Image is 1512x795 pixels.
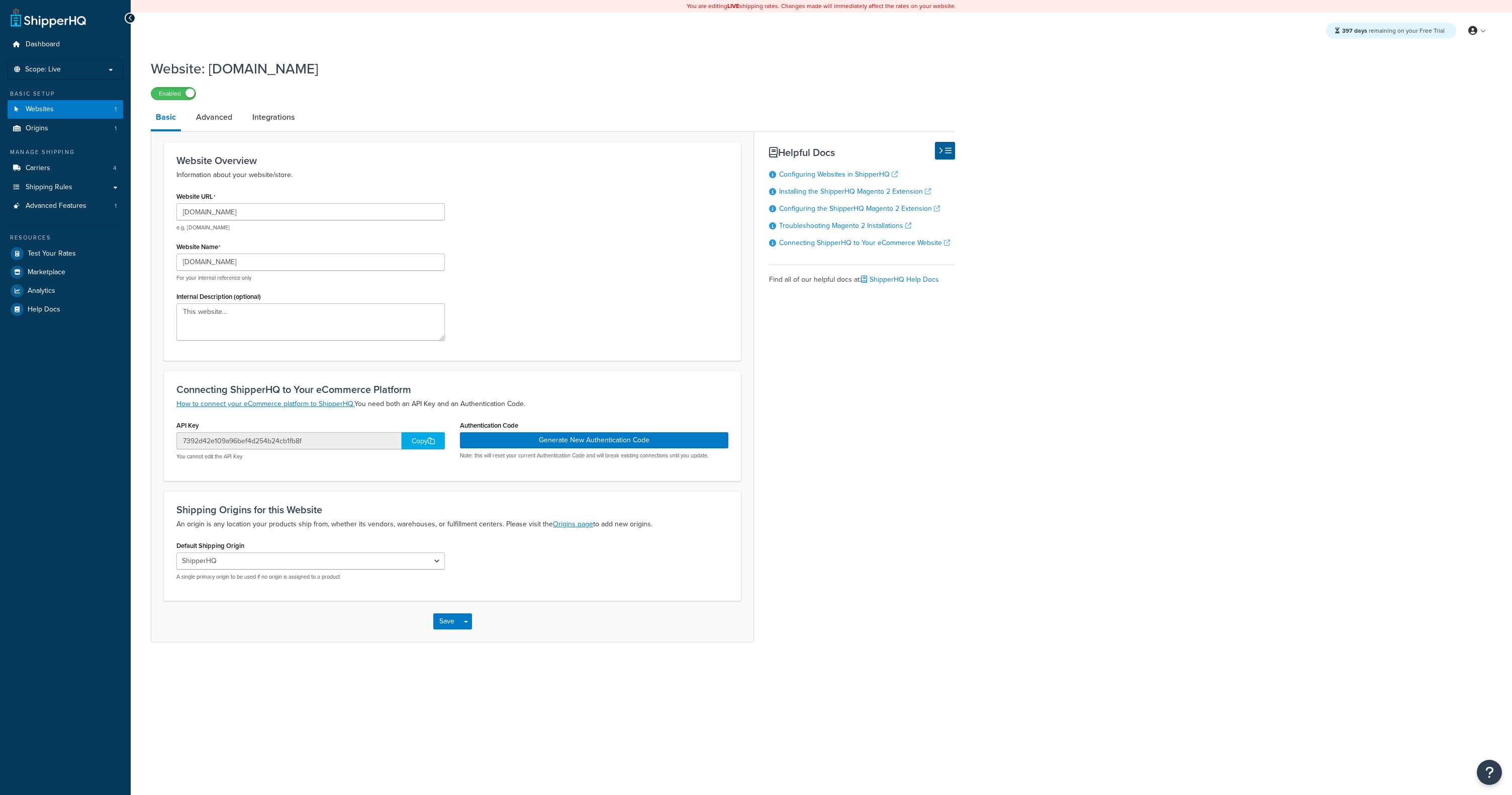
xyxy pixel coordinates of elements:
[176,398,728,410] p: You need both an API Key and an Authentication Code.
[151,105,181,131] a: Basic
[8,197,123,215] a: Advanced Features1
[727,2,739,11] b: LIVE
[8,178,123,197] a: Shipping Rules
[176,293,261,300] label: Internal Description (optional)
[176,384,728,395] h3: Connecting ShipperHQ to Your eCommerce Platform
[26,164,50,173] span: Carriers
[8,119,123,138] a: Origins1
[176,453,445,460] p: You cannot edit the API Key
[1342,26,1367,35] strong: 397 days
[191,105,237,129] a: Advanced
[8,245,123,263] a: Test Your Rates
[460,432,728,448] button: Generate New Authentication Code
[176,518,728,530] p: An origin is any location your products ship from, whether its vendors, warehouses, or fulfillmen...
[779,186,931,197] a: Installing the ShipperHQ Magento 2 Extension
[26,202,86,210] span: Advanced Features
[151,59,942,78] h1: Website: [DOMAIN_NAME]
[28,250,76,258] span: Test Your Rates
[8,100,123,119] li: Websites
[28,305,60,314] span: Help Docs
[176,224,445,231] p: e.g. [DOMAIN_NAME]
[1477,760,1502,785] button: Open Resource Center
[176,504,728,515] h3: Shipping Origins for this Website
[176,542,244,549] label: Default Shipping Origin
[861,274,939,285] a: ShipperHQ Help Docs
[28,287,55,295] span: Analytics
[8,282,123,300] a: Analytics
[176,193,216,201] label: Website URL
[8,119,123,138] li: Origins
[151,88,196,100] label: Enabled
[1342,26,1445,35] span: remaining on your Free Trial
[779,203,940,214] a: Configuring the ShipperHQ Magento 2 Extension
[26,124,48,133] span: Origins
[779,220,911,231] a: Troubleshooting Magento 2 Installations
[8,263,123,281] a: Marketplace
[176,155,728,166] h3: Website Overview
[115,202,117,210] span: 1
[460,452,728,459] p: Note: this will reset your current Authentication Code and will break existing connections until ...
[8,35,123,54] a: Dashboard
[26,105,54,114] span: Websites
[26,40,60,49] span: Dashboard
[8,148,123,156] div: Manage Shipping
[25,65,61,74] span: Scope: Live
[176,573,445,581] p: A single primary origin to be used if no origin is assigned to a product
[115,124,117,133] span: 1
[8,233,123,242] div: Resources
[460,422,518,429] label: Authentication Code
[8,90,123,98] div: Basic Setup
[113,164,117,173] span: 4
[8,159,123,178] a: Carriers4
[28,268,65,277] span: Marketplace
[176,169,728,181] p: Information about your website/store.
[433,613,460,629] button: Save
[8,100,123,119] a: Websites1
[247,105,300,129] a: Integrations
[26,183,72,192] span: Shipping Rules
[935,142,955,160] button: Hide Help Docs
[8,159,123,178] li: Carriers
[176,303,445,341] textarea: This website...
[176,399,354,409] a: How to connect your eCommerce platform to ShipperHQ.
[8,300,123,319] a: Help Docs
[769,147,955,158] h3: Helpful Docs
[115,105,117,114] span: 1
[176,274,445,282] p: For your internal reference only
[779,237,950,248] a: Connecting ShipperHQ to Your eCommerce Website
[176,422,199,429] label: API Key
[779,169,898,180] a: Configuring Websites in ShipperHQ
[769,265,955,287] div: Find all of our helpful docs at:
[176,243,221,251] label: Website Name
[553,519,593,529] a: Origins page
[402,432,445,449] div: Copy
[8,197,123,215] li: Advanced Features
